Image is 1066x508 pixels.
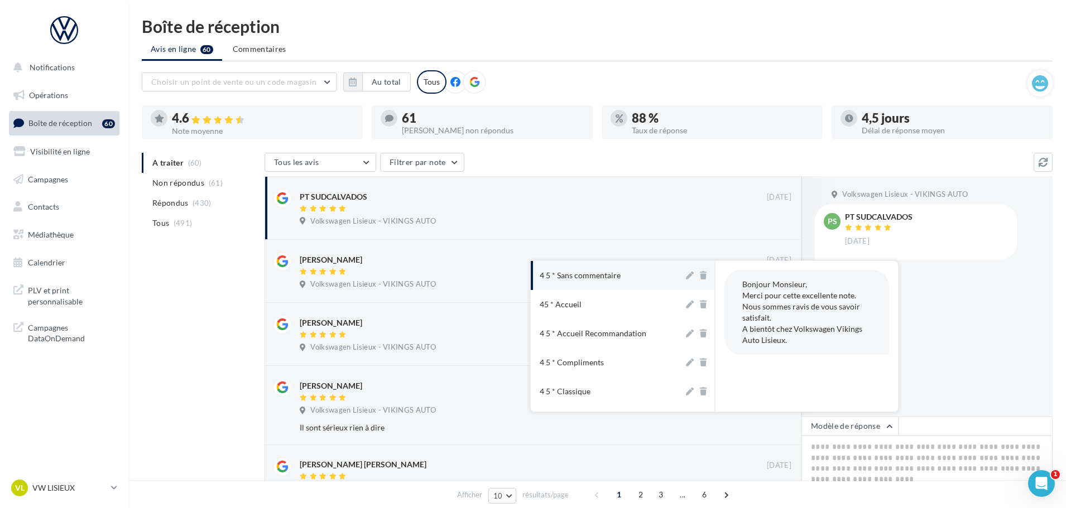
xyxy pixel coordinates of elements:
button: 4 5 * Classique [531,377,684,406]
span: 6 [695,486,713,504]
span: Volkswagen Lisieux - VIKINGS AUTO [310,279,436,289]
span: Visibilité en ligne [30,147,90,156]
button: Tous les avis [265,153,376,172]
div: Tous [417,70,446,94]
span: Tous [152,217,169,229]
div: PT SUDCALVADOS [845,213,913,221]
span: Afficher [457,490,482,500]
div: 4,5 jours [862,112,1044,124]
span: PLV et print personnalisable [28,283,115,307]
div: Boîte de réception [142,18,1053,35]
span: Bonjour Monsieur, Merci pour cette excellente note. Nous sommes ravis de vous savoir satisfait. A... [742,279,862,345]
span: Notifications [30,62,75,72]
span: Calendrier [28,258,65,267]
span: [DATE] [767,461,791,471]
div: 4.6 [172,112,354,125]
div: 60 [102,119,115,128]
button: Notifications [7,56,117,79]
span: [DATE] [767,255,791,265]
div: PT SUDCALVADOS [300,191,367,202]
span: Campagnes [28,174,68,183]
span: PS [828,216,837,227]
div: 4 5 * Accueil Recommandation [540,328,646,339]
span: [DATE] [845,236,870,246]
span: Commentaires [233,43,286,55]
button: 4 5 * Compliments [531,348,684,377]
span: (61) [209,178,223,187]
span: (430) [193,199,212,207]
span: 2 [632,486,650,504]
button: Au total [362,72,411,91]
span: 1 [1051,470,1060,479]
span: Volkswagen Lisieux - VIKINGS AUTO [310,342,436,352]
div: [PERSON_NAME] [PERSON_NAME] [300,459,426,470]
span: Tous les avis [274,157,319,167]
button: Modèle de réponse [801,417,899,436]
button: Filtrer par note [380,153,464,172]
a: Campagnes [7,168,122,191]
button: 10 [488,488,517,504]
div: Taux de réponse [632,127,814,134]
button: 4 5 * Accueil Recommandation [531,319,684,348]
span: Campagnes DataOnDemand [28,320,115,344]
a: Contacts [7,195,122,219]
div: [PERSON_NAME] [300,380,362,391]
span: [DATE] [767,192,791,202]
div: 45 * Accueil [540,299,582,310]
span: 3 [652,486,670,504]
span: Boîte de réception [28,118,92,128]
p: VW LISIEUX [32,482,107,494]
span: Volkswagen Lisieux - VIKINGS AUTO [842,190,968,200]
button: 4 5 * Sans commentaire [531,261,684,290]
div: Note moyenne [172,127,354,135]
span: résultats/page [522,490,569,500]
a: Opérations [7,84,122,107]
iframe: Intercom live chat [1028,470,1055,497]
div: 4 5 * Compliments [540,357,604,368]
span: ... [674,486,692,504]
span: Médiathèque [28,230,74,239]
span: Contacts [28,202,59,211]
div: 4 5 * Classique [540,386,590,397]
span: Volkswagen Lisieux - VIKINGS AUTO [310,405,436,415]
span: 10 [493,491,503,500]
div: 88 % [632,112,814,124]
span: Opérations [29,90,68,100]
button: Au total [343,72,411,91]
span: Choisir un point de vente ou un code magasin [151,77,316,86]
div: [PERSON_NAME] [300,317,362,328]
a: PLV et print personnalisable [7,278,122,311]
span: (491) [174,219,193,228]
span: 1 [610,486,628,504]
a: VL VW LISIEUX [9,477,119,499]
div: [PERSON_NAME] [300,254,362,265]
a: Médiathèque [7,223,122,246]
a: Calendrier [7,251,122,274]
button: Choisir un point de vente ou un code magasin [142,72,337,91]
a: Boîte de réception60 [7,111,122,135]
div: 61 [402,112,584,124]
span: Répondus [152,197,189,209]
span: Non répondus [152,177,204,188]
div: Délai de réponse moyen [862,127,1044,134]
span: VL [15,482,25,494]
a: Visibilité en ligne [7,140,122,163]
button: 45 * Accueil [531,290,684,319]
a: Campagnes DataOnDemand [7,316,122,349]
div: 4 5 * Sans commentaire [540,270,621,281]
span: Volkswagen Lisieux - VIKINGS AUTO [310,216,436,226]
div: Il sont sérieux rien à dire [300,422,719,433]
div: [PERSON_NAME] non répondus [402,127,584,134]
